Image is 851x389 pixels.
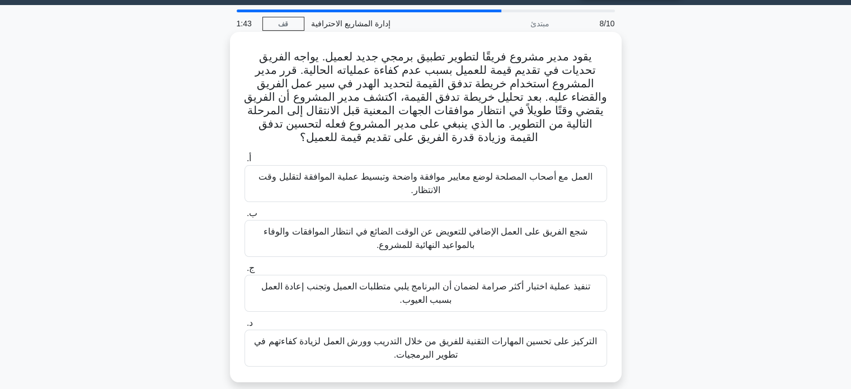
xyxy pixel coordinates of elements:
font: ب. [247,208,257,218]
font: التركيز على تحسين المهارات التقنية للفريق من خلال التدريب وورش العمل لزيادة كفاءتهم في تطوير البر... [254,336,597,359]
font: يقود مدير مشروع فريقًا لتطوير تطبيق برمجي جديد لعميل. يواجه الفريق تحديات في تقديم قيمة للعميل بس... [244,50,608,143]
font: د. [247,318,253,327]
font: مبتدئ [530,19,549,28]
font: شجع الفريق على العمل الإضافي للتعويض عن الوقت الضائع في انتظار الموافقات والوفاء بالمواعيد النهائ... [264,227,587,250]
font: تنفيذ عملية اختبار أكثر صرامة لضمان أن البرنامج يلبي متطلبات العميل وتجنب إعادة العمل بسبب العيوب. [261,282,590,304]
font: العمل مع أصحاب المصلحة لوضع معايير موافقة واضحة وتبسيط عملية الموافقة لتقليل وقت الانتظار. [258,172,592,195]
font: أ. [247,153,251,163]
font: قف [278,20,288,28]
a: قف [262,17,304,31]
font: 8/10 [599,19,614,28]
font: ج. [247,263,255,273]
font: إدارة المشاريع الاحترافية [311,19,391,28]
font: 1:43 [237,19,252,28]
